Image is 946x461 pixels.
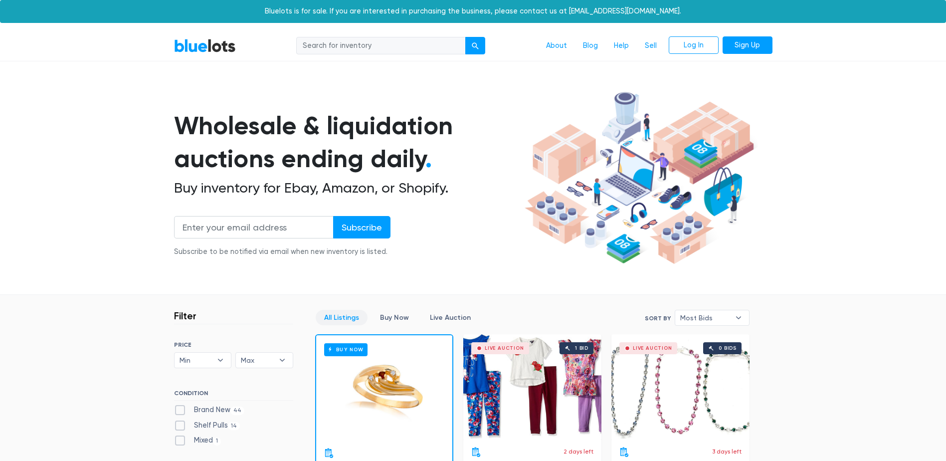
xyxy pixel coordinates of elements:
[463,334,601,439] a: Live Auction 1 bid
[669,36,719,54] a: Log In
[230,407,245,415] span: 44
[316,335,452,440] a: Buy Now
[174,435,221,446] label: Mixed
[645,314,671,323] label: Sort By
[680,310,730,325] span: Most Bids
[575,346,588,351] div: 1 bid
[606,36,637,55] a: Help
[712,447,742,456] p: 3 days left
[228,422,240,430] span: 14
[316,310,368,325] a: All Listings
[575,36,606,55] a: Blog
[521,87,757,269] img: hero-ee84e7d0318cb26816c560f6b4441b76977f77a177738b4e94f68c95b2b83dbb.png
[719,346,737,351] div: 0 bids
[485,346,524,351] div: Live Auction
[180,353,212,368] span: Min
[174,405,245,416] label: Brand New
[421,310,479,325] a: Live Auction
[637,36,665,55] a: Sell
[372,310,417,325] a: Buy Now
[213,438,221,446] span: 1
[272,353,293,368] b: ▾
[324,343,368,356] h6: Buy Now
[210,353,231,368] b: ▾
[728,310,749,325] b: ▾
[564,447,593,456] p: 2 days left
[174,420,240,431] label: Shelf Pulls
[174,216,334,238] input: Enter your email address
[538,36,575,55] a: About
[174,180,521,197] h2: Buy inventory for Ebay, Amazon, or Shopify.
[296,37,466,55] input: Search for inventory
[633,346,672,351] div: Live Auction
[425,144,432,174] span: .
[174,109,521,176] h1: Wholesale & liquidation auctions ending daily
[333,216,390,238] input: Subscribe
[723,36,772,54] a: Sign Up
[241,353,274,368] span: Max
[174,246,390,257] div: Subscribe to be notified via email when new inventory is listed.
[174,341,293,348] h6: PRICE
[174,38,236,53] a: BlueLots
[611,334,750,439] a: Live Auction 0 bids
[174,390,293,401] h6: CONDITION
[174,310,196,322] h3: Filter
